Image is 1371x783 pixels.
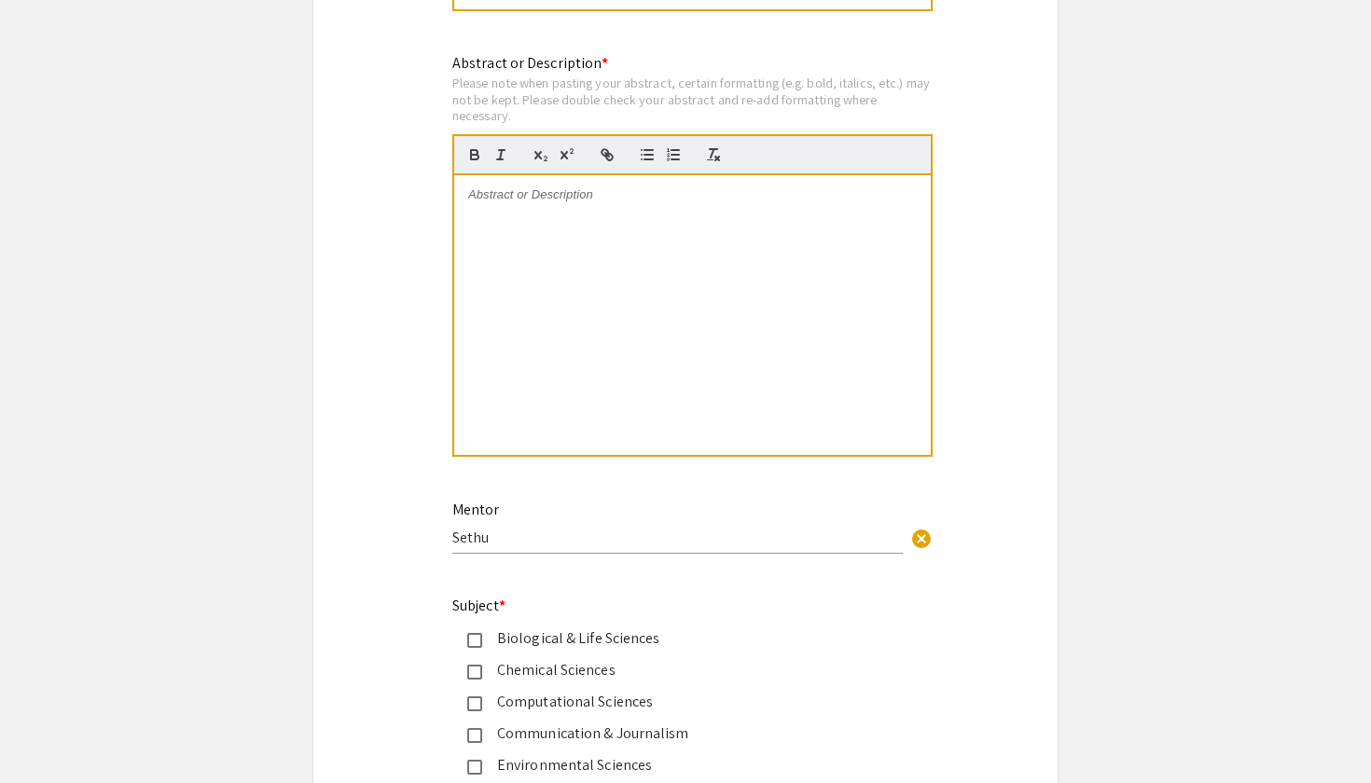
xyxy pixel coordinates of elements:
div: Biological & Life Sciences [482,627,874,650]
mat-label: Mentor [452,500,499,519]
div: Chemical Sciences [482,659,874,681]
div: Communication & Journalism [482,722,874,745]
mat-label: Subject [452,596,505,615]
button: Clear [903,519,940,556]
div: Please note when pasting your abstract, certain formatting (e.g. bold, italics, etc.) may not be ... [452,75,933,124]
iframe: Chat [14,699,79,769]
div: Environmental Sciences [482,754,874,776]
div: Computational Sciences [482,691,874,713]
span: cancel [910,528,933,550]
mat-label: Abstract or Description [452,53,608,73]
input: Type Here [452,528,903,547]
